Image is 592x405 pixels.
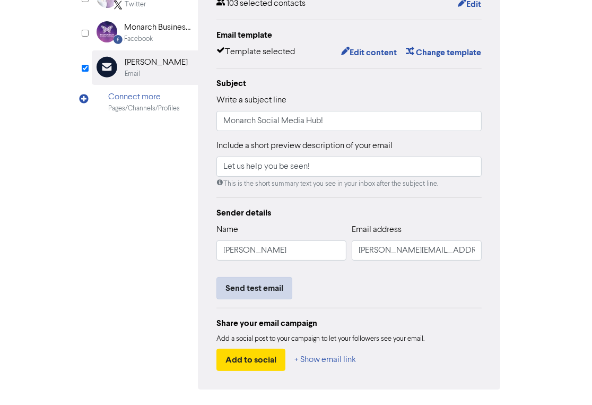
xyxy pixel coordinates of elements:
[92,50,198,85] div: [PERSON_NAME]Email
[97,21,117,42] img: Facebook
[124,34,153,44] div: Facebook
[216,206,482,219] div: Sender details
[216,77,482,90] div: Subject
[216,317,482,330] div: Share your email campaign
[405,46,482,59] button: Change template
[216,140,393,152] label: Include a short preview description of your email
[539,354,592,405] iframe: Chat Widget
[216,277,292,299] button: Send test email
[216,29,482,41] div: Email template
[216,349,285,371] button: Add to social
[125,69,140,79] div: Email
[125,56,188,69] div: [PERSON_NAME]
[124,21,192,34] div: Monarch Business Solutions
[352,223,402,236] label: Email address
[216,46,295,59] div: Template selected
[92,15,198,50] div: Facebook Monarch Business SolutionsFacebook
[216,179,482,189] div: This is the short summary text you see in your inbox after the subject line.
[294,349,356,371] button: + Show email link
[108,104,180,114] div: Pages/Channels/Profiles
[216,94,286,107] label: Write a subject line
[216,334,482,344] div: Add a social post to your campaign to let your followers see your email.
[341,46,397,59] button: Edit content
[108,91,180,104] div: Connect more
[216,223,238,236] label: Name
[92,85,198,119] div: Connect morePages/Channels/Profiles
